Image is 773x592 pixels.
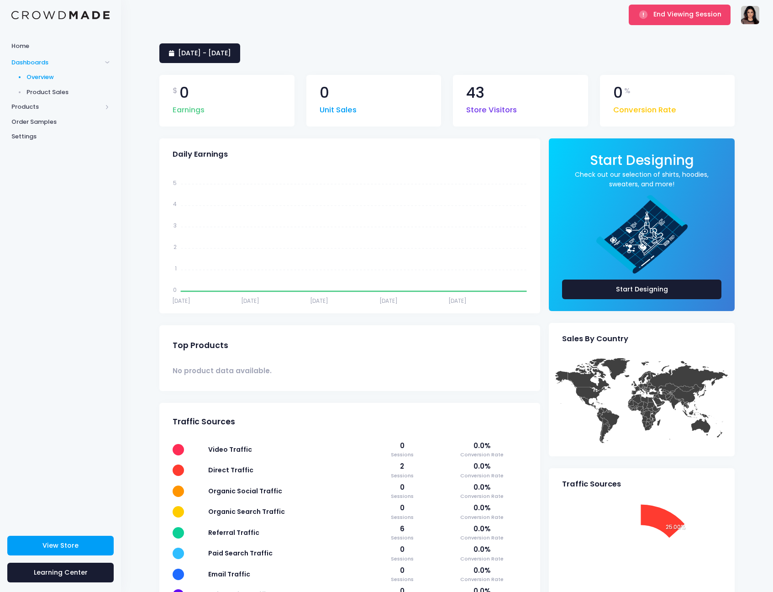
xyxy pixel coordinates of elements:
span: Conversion Rate [437,513,526,521]
tspan: 2 [174,243,177,251]
span: Conversion Rate [437,576,526,583]
span: Conversion Rate [437,534,526,542]
span: Unit Sales [320,100,357,116]
span: Order Samples [11,117,110,127]
span: Top Products [173,341,228,350]
span: Conversion Rate [613,100,676,116]
span: Home [11,42,110,51]
span: Video Traffic [208,445,252,454]
span: Conversion Rate [437,555,526,563]
span: Sessions [375,534,428,542]
span: View Store [42,541,79,550]
tspan: 0 [173,286,177,294]
span: Store Visitors [466,100,517,116]
span: Daily Earnings [173,150,228,159]
span: End Viewing Session [653,10,721,19]
span: 0.0% [437,441,526,451]
span: 0.0% [437,503,526,513]
img: User [741,6,759,24]
span: [DATE] - [DATE] [178,48,231,58]
span: $ [173,85,178,96]
span: Conversion Rate [437,492,526,500]
span: Conversion Rate [437,451,526,459]
span: 0 [320,85,329,100]
span: 2 [375,461,428,471]
span: Overview [26,73,110,82]
span: Product Sales [26,88,110,97]
span: 0 [375,544,428,555]
span: Sessions [375,513,428,521]
tspan: [DATE] [379,296,398,304]
span: Direct Traffic [208,465,253,475]
span: Settings [11,132,110,141]
span: Learning Center [34,568,88,577]
span: 0.0% [437,524,526,534]
span: 0 [613,85,623,100]
span: 0 [375,482,428,492]
a: Check out our selection of shirts, hoodies, sweaters, and more! [562,170,721,189]
span: 0.0% [437,544,526,555]
tspan: 1 [175,264,177,272]
span: 6 [375,524,428,534]
span: Sessions [375,451,428,459]
tspan: [DATE] [310,296,328,304]
tspan: [DATE] [448,296,467,304]
span: Organic Social Traffic [208,486,282,496]
span: 43 [466,85,484,100]
span: 0 [179,85,189,100]
span: Referral Traffic [208,528,259,537]
span: Sessions [375,576,428,583]
span: 0.0% [437,482,526,492]
tspan: 5 [173,179,177,186]
span: Traffic Sources [562,480,621,489]
a: [DATE] - [DATE] [159,43,240,63]
span: Traffic Sources [173,417,235,427]
span: Start Designing [590,151,694,169]
tspan: 4 [173,200,177,208]
span: Organic Search Traffic [208,507,285,516]
a: Start Designing [562,280,721,299]
tspan: 3 [174,222,177,229]
span: Sessions [375,555,428,563]
button: End Viewing Session [629,5,731,25]
span: Sessions [375,472,428,480]
span: Dashboards [11,58,102,67]
span: Conversion Rate [437,472,526,480]
span: No product data available. [173,366,272,376]
tspan: [DATE] [172,296,190,304]
span: 0 [375,441,428,451]
span: Earnings [173,100,205,116]
img: Logo [11,11,110,20]
span: Sales By Country [562,334,628,344]
span: Email Traffic [208,570,250,579]
span: 0 [375,566,428,576]
tspan: [DATE] [241,296,259,304]
span: 0.0% [437,566,526,576]
span: 0 [375,503,428,513]
a: Learning Center [7,563,114,582]
span: 0.0% [437,461,526,471]
span: Sessions [375,492,428,500]
a: Start Designing [590,159,694,167]
span: % [624,85,631,96]
span: Products [11,102,102,111]
span: Paid Search Traffic [208,549,273,558]
a: View Store [7,536,114,555]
